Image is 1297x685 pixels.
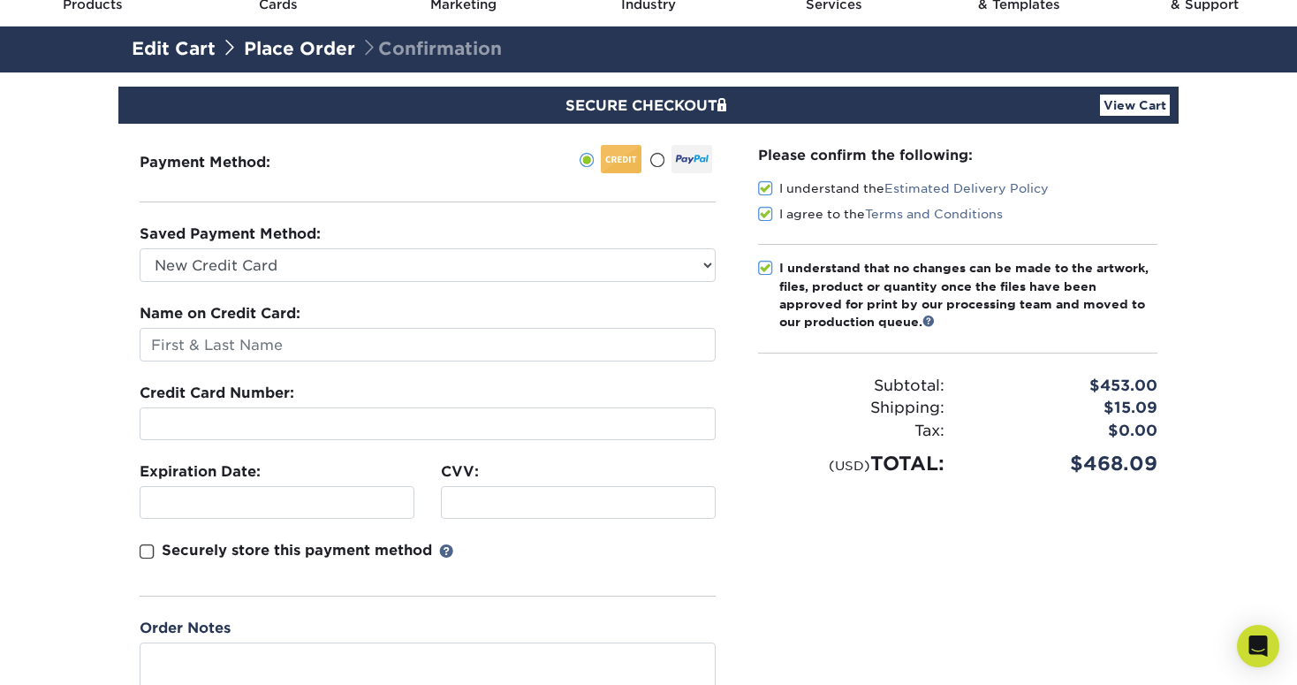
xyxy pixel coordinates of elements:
iframe: Secure expiration date input frame [148,494,406,511]
label: Saved Payment Method: [140,224,321,245]
div: $15.09 [958,397,1171,420]
div: $468.09 [958,449,1171,478]
small: (USD) [829,458,870,473]
div: Open Intercom Messenger [1237,625,1279,667]
label: Order Notes [140,618,231,639]
label: I agree to the [758,205,1003,223]
h3: Payment Method: [140,154,314,171]
input: First & Last Name [140,328,716,362]
div: Please confirm the following: [758,145,1157,165]
div: $0.00 [958,420,1171,443]
label: Name on Credit Card: [140,303,300,324]
iframe: Secure CVC input frame [449,494,708,511]
div: Subtotal: [745,375,958,398]
div: TOTAL: [745,449,958,478]
iframe: Secure card number input frame [148,415,708,432]
a: View Cart [1100,95,1170,116]
div: I understand that no changes can be made to the artwork, files, product or quantity once the file... [779,259,1157,331]
a: Edit Cart [132,38,216,59]
iframe: Google Customer Reviews [4,631,150,679]
span: Confirmation [360,38,502,59]
span: SECURE CHECKOUT [565,97,732,114]
label: Expiration Date: [140,461,261,483]
a: Estimated Delivery Policy [884,181,1049,195]
p: Securely store this payment method [162,540,432,561]
label: Credit Card Number: [140,383,294,404]
label: I understand the [758,179,1049,197]
a: Terms and Conditions [865,207,1003,221]
div: Shipping: [745,397,958,420]
a: Place Order [244,38,355,59]
div: $453.00 [958,375,1171,398]
label: CVV: [441,461,479,483]
div: Tax: [745,420,958,443]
